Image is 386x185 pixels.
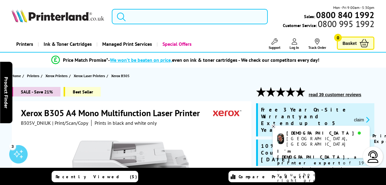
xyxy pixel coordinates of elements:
b: I'm [DEMOGRAPHIC_DATA], a printer expert [277,148,358,166]
span: Mon - Fri 9:00am - 5:30pm [333,5,374,10]
a: Special Offers [157,36,196,52]
a: Ink & Toner Cartridges [38,36,96,52]
a: Compare Products [228,171,315,182]
span: | Print/Scan/Copy [52,120,88,126]
a: Printers [12,36,38,52]
span: Xerox Printers [45,73,68,79]
div: - even on ink & toner cartridges - We check our competitors every day! [108,57,319,63]
a: Managed Print Services [96,36,157,52]
img: chris-livechat.png [277,133,284,144]
span: Price Match Promise* [63,57,108,63]
span: Printers [27,73,39,79]
span: SALE - Save 21% [12,87,60,96]
a: Xerox Printers [45,73,69,79]
span: Basket [342,39,357,47]
span: Customer Service: [283,21,374,28]
div: [GEOGRAPHIC_DATA], [GEOGRAPHIC_DATA] [287,136,365,147]
span: Xerox B305 [111,73,130,79]
span: 0 [334,34,342,41]
p: of 19 years! I can help you choose the right product [277,148,365,183]
a: Log In [290,38,299,50]
a: Home [12,73,22,79]
span: Free 3 Year On-Site Warranty and Extend up to 5 Years* [261,106,349,133]
a: Xerox Laser Printers [74,73,107,79]
img: user-headset-light.svg [367,151,379,163]
li: modal_Promise [3,55,368,65]
i: Prints in black and white only [95,120,157,126]
span: Sales: [304,14,315,19]
a: Support [269,38,280,50]
button: promo-description [352,116,372,123]
span: Log In [290,45,299,50]
span: We won’t be beaten on price, [110,57,172,63]
span: B305V_DNIUK [21,120,51,126]
a: Xerox B305 [111,73,131,79]
a: Track Order [308,38,326,50]
div: 3 [9,143,16,150]
span: Recently Viewed (5) [56,174,137,179]
a: Printerland Logo [12,9,104,24]
span: Best Seller [64,87,101,96]
input: Search product or brand [112,9,268,24]
span: Compare Products [239,174,313,179]
span: Xerox Laser Printers [74,73,105,79]
a: Basket 0 [337,37,374,50]
div: [DEMOGRAPHIC_DATA] [287,130,365,136]
button: read 39 customer reviews [307,92,363,97]
img: Xerox [213,107,241,119]
b: 0800 840 1992 [316,9,374,21]
span: 10% Off Using Coupon Code [DATE] [261,143,352,163]
h1: Xerox B305 A4 Mono Multifunction Laser Printer [21,107,206,119]
span: 0800 995 1992 [317,21,374,27]
img: Printerland Logo [12,9,104,22]
a: 0800 840 1992 [315,12,374,18]
a: Recently Viewed (5) [52,171,138,182]
span: Ink & Toner Cartridges [44,36,92,52]
span: Home [12,73,21,79]
span: Support [269,45,280,50]
a: Printers [27,73,41,79]
span: Product Finder [3,77,9,108]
